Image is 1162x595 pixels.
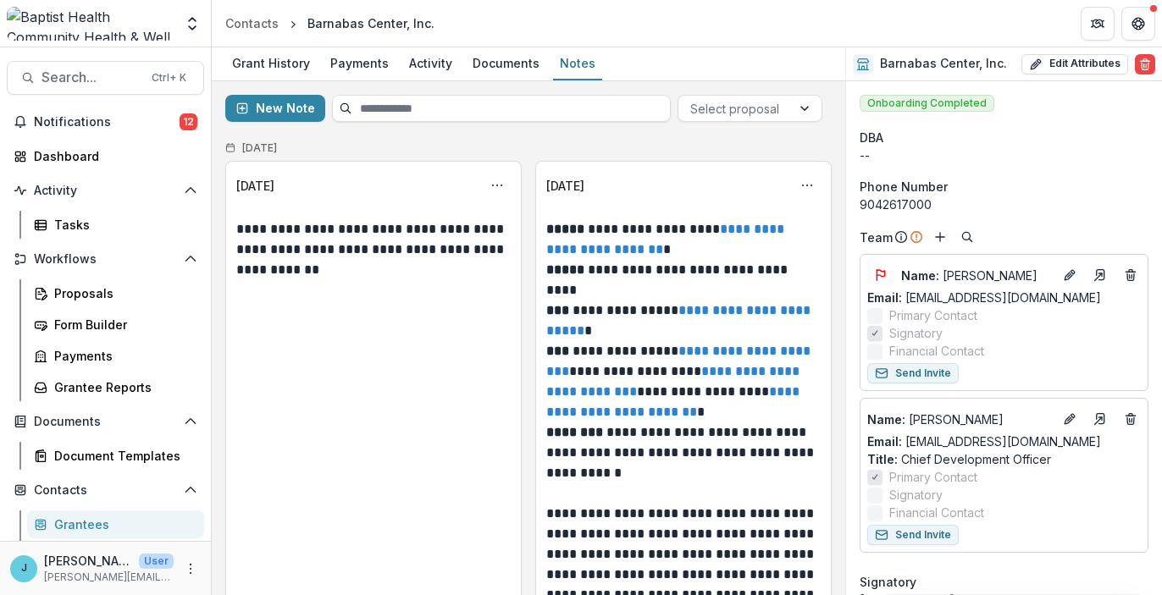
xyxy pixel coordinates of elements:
[867,290,902,305] span: Email:
[860,146,1148,164] div: --
[27,311,204,339] a: Form Builder
[225,14,279,32] div: Contacts
[867,262,894,289] button: Flag
[225,51,317,75] div: Grant History
[54,515,191,533] div: Grantees
[7,177,204,204] button: Open Activity
[27,373,204,401] a: Grantee Reports
[41,69,141,85] span: Search...
[860,178,948,196] span: Phone Number
[7,408,204,435] button: Open Documents
[34,252,177,267] span: Workflows
[34,147,191,165] div: Dashboard
[889,306,977,324] span: Primary Contact
[54,316,191,333] div: Form Builder
[466,51,546,75] div: Documents
[7,7,174,41] img: Baptist Health Community Health & Well Being logo
[889,324,943,342] span: Signatory
[1081,7,1115,41] button: Partners
[794,172,821,199] button: Options
[1060,265,1080,285] button: Edit
[307,14,434,32] div: Barnabas Center, Inc.
[901,268,939,283] span: Name :
[34,184,177,198] span: Activity
[54,447,191,465] div: Document Templates
[54,347,191,365] div: Payments
[1060,409,1080,429] button: Edit
[546,177,584,195] div: [DATE]
[236,177,274,195] div: [DATE]
[1021,54,1128,74] button: Edit Attributes
[27,442,204,470] a: Document Templates
[27,510,204,538] a: Grantees
[553,47,602,80] a: Notes
[901,267,1053,284] p: [PERSON_NAME]
[139,554,174,569] p: User
[889,486,943,504] span: Signatory
[466,47,546,80] a: Documents
[225,47,317,80] a: Grant History
[867,410,1053,428] p: [PERSON_NAME]
[867,525,959,545] button: Send Invite
[860,95,994,112] span: Onboarding Completed
[54,216,191,234] div: Tasks
[889,468,977,486] span: Primary Contact
[219,11,285,36] a: Contacts
[27,211,204,239] a: Tasks
[867,432,1101,450] a: Email: [EMAIL_ADDRESS][DOMAIN_NAME]
[54,378,191,396] div: Grantee Reports
[324,51,396,75] div: Payments
[867,363,959,383] button: Send Invite
[860,129,883,146] span: DBA
[1087,405,1114,432] a: Go to contact
[7,61,204,95] button: Search...
[44,552,132,570] p: [PERSON_NAME]
[34,415,177,429] span: Documents
[27,279,204,307] a: Proposals
[7,477,204,504] button: Open Contacts
[34,115,180,129] span: Notifications
[1135,54,1155,74] button: Delete
[957,227,977,247] button: Search
[180,113,197,130] span: 12
[867,450,1141,468] p: Chief Development Officer
[867,434,902,449] span: Email:
[484,172,511,199] button: Options
[34,483,177,498] span: Contacts
[867,452,898,466] span: Title :
[180,559,201,579] button: More
[860,573,916,591] span: Signatory
[930,227,950,247] button: Add
[7,245,204,273] button: Open Workflows
[219,11,441,36] nav: breadcrumb
[27,342,204,370] a: Payments
[21,563,27,574] div: Jennifer
[44,570,174,585] p: [PERSON_NAME][EMAIL_ADDRESS][PERSON_NAME][DOMAIN_NAME]
[148,69,190,87] div: Ctrl + K
[860,229,893,246] p: Team
[867,410,1053,428] a: Name: [PERSON_NAME]
[1120,265,1141,285] button: Deletes
[889,504,984,521] span: Financial Contact
[1121,7,1155,41] button: Get Help
[860,196,1148,213] div: 9042617000
[867,412,905,427] span: Name :
[1087,262,1114,289] a: Go to contact
[54,284,191,302] div: Proposals
[889,342,984,360] span: Financial Contact
[7,108,204,135] button: Notifications12
[901,267,1053,284] a: Name: [PERSON_NAME]
[402,51,459,75] div: Activity
[1120,409,1141,429] button: Deletes
[402,47,459,80] a: Activity
[180,7,204,41] button: Open entity switcher
[867,289,1101,306] a: Email: [EMAIL_ADDRESS][DOMAIN_NAME]
[553,51,602,75] div: Notes
[225,95,325,122] button: New Note
[324,47,396,80] a: Payments
[7,142,204,170] a: Dashboard
[242,142,277,154] h2: [DATE]
[880,57,1007,71] h2: Barnabas Center, Inc.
